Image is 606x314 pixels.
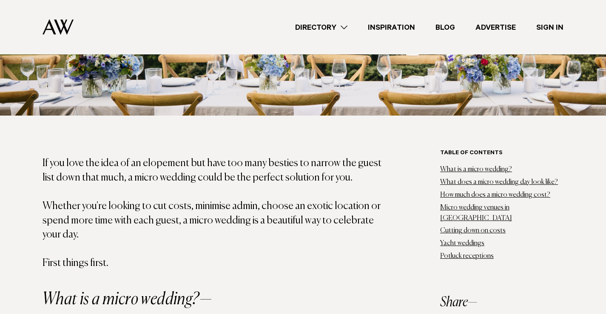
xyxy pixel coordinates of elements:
[440,150,563,158] h6: Table of contents
[43,156,385,271] p: If you love the idea of an elopement but have too many besties to narrow the guest list down that...
[440,253,494,260] a: Potluck receptions
[43,19,74,35] img: Auckland Weddings Logo
[440,296,563,309] h3: Share
[440,227,506,234] a: Cutting down on costs
[425,22,465,33] a: Blog
[440,204,512,222] a: Micro wedding venues in [GEOGRAPHIC_DATA]
[358,22,425,33] a: Inspiration
[440,240,484,247] a: Yacht weddings
[43,291,385,308] h2: What is a micro wedding?
[526,22,574,33] a: Sign In
[440,179,558,186] a: What does a micro wedding day look like?
[440,192,550,198] a: How much does a micro wedding cost?
[440,166,512,173] a: What is a micro wedding?
[285,22,358,33] a: Directory
[465,22,526,33] a: Advertise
